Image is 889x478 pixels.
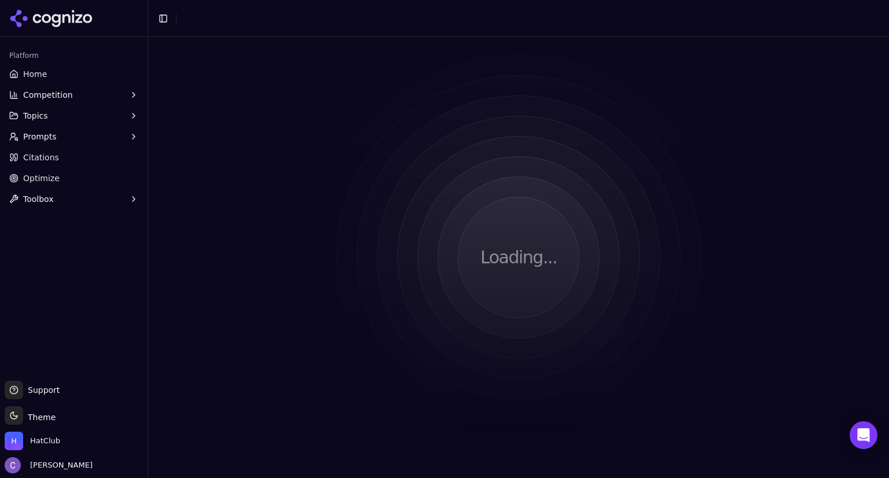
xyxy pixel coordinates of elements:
span: Citations [23,152,59,163]
button: Toolbox [5,190,143,208]
button: Open organization switcher [5,432,60,450]
span: [PERSON_NAME] [25,460,93,470]
span: HatClub [30,436,60,446]
a: Optimize [5,169,143,187]
span: Prompts [23,131,57,142]
div: Platform [5,46,143,65]
button: Topics [5,106,143,125]
span: Home [23,68,47,80]
img: Chris Hayes [5,457,21,473]
div: Open Intercom Messenger [850,421,877,449]
a: Citations [5,148,143,167]
span: Optimize [23,172,60,184]
img: HatClub [5,432,23,450]
span: Competition [23,89,73,101]
a: Home [5,65,143,83]
span: Topics [23,110,48,122]
span: Theme [23,413,56,422]
button: Open user button [5,457,93,473]
button: Prompts [5,127,143,146]
span: Toolbox [23,193,54,205]
p: Loading... [480,247,557,268]
button: Competition [5,86,143,104]
span: Support [23,384,60,396]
